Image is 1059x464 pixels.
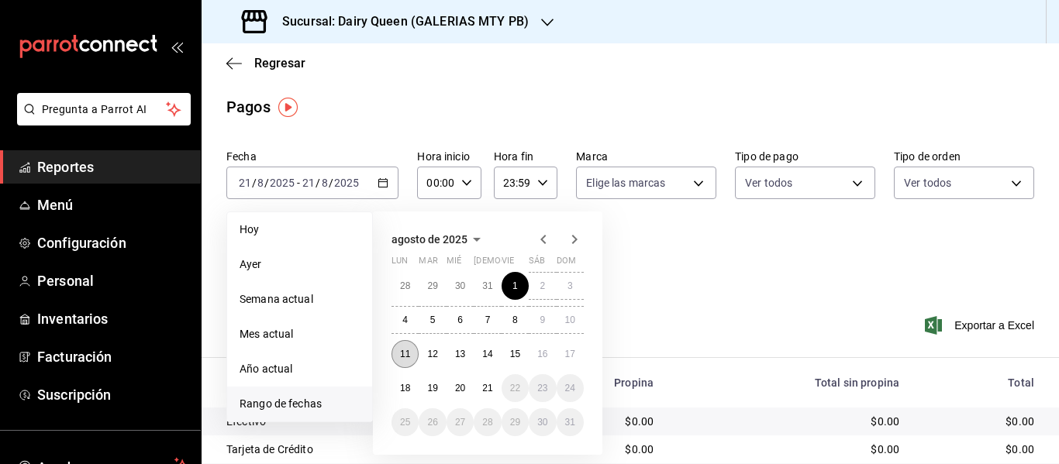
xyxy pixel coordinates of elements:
div: Total [924,376,1034,389]
button: 29 de agosto de 2025 [502,408,529,436]
label: Tipo de orden [894,151,1034,162]
abbr: 15 de agosto de 2025 [510,349,520,359]
abbr: 20 de agosto de 2025 [455,383,465,394]
button: 2 de agosto de 2025 [529,272,556,300]
input: -- [238,177,252,189]
input: -- [302,177,316,189]
abbr: 12 de agosto de 2025 [427,349,437,359]
input: ---- [333,177,360,189]
button: 14 de agosto de 2025 [474,340,501,368]
abbr: domingo [557,256,576,272]
button: 29 de julio de 2025 [419,272,446,300]
h3: Sucursal: Dairy Queen (GALERIAS MTY PB) [270,12,529,31]
abbr: viernes [502,256,514,272]
abbr: 11 de agosto de 2025 [400,349,410,359]
span: Facturación [37,346,188,367]
span: / [252,177,257,189]
div: Total sin propina [678,376,899,389]
abbr: sábado [529,256,545,272]
abbr: 4 de agosto de 2025 [402,314,408,325]
span: - [297,177,300,189]
span: Regresar [254,56,305,70]
button: 24 de agosto de 2025 [557,374,584,402]
button: 17 de agosto de 2025 [557,340,584,368]
button: open_drawer_menu [171,40,183,53]
abbr: 6 de agosto de 2025 [457,314,463,325]
span: Inventarios [37,308,188,329]
button: 22 de agosto de 2025 [502,374,529,402]
button: 30 de julio de 2025 [447,272,474,300]
abbr: martes [419,256,437,272]
abbr: 23 de agosto de 2025 [537,383,547,394]
span: Elige las marcas [586,175,665,191]
abbr: 1 de agosto de 2025 [512,280,518,291]
abbr: 3 de agosto de 2025 [567,280,573,291]
button: 15 de agosto de 2025 [502,340,529,368]
label: Tipo de pago [735,151,875,162]
abbr: 29 de agosto de 2025 [510,417,520,428]
a: Pregunta a Parrot AI [11,112,191,129]
button: 27 de agosto de 2025 [447,408,474,436]
div: $0.00 [924,442,1034,457]
span: agosto de 2025 [392,233,467,246]
span: Ver todos [745,175,792,191]
button: 25 de agosto de 2025 [392,408,419,436]
abbr: 29 de julio de 2025 [427,280,437,291]
button: 31 de agosto de 2025 [557,408,584,436]
abbr: lunes [392,256,408,272]
button: 31 de julio de 2025 [474,272,501,300]
button: 11 de agosto de 2025 [392,340,419,368]
span: Hoy [240,222,360,238]
abbr: 31 de julio de 2025 [482,280,492,291]
button: 6 de agosto de 2025 [447,306,474,334]
abbr: 28 de agosto de 2025 [482,417,492,428]
abbr: 27 de agosto de 2025 [455,417,465,428]
abbr: 21 de agosto de 2025 [482,383,492,394]
abbr: 19 de agosto de 2025 [427,383,437,394]
button: Pregunta a Parrot AI [17,93,191,125]
button: 8 de agosto de 2025 [502,306,529,334]
abbr: 10 de agosto de 2025 [565,314,575,325]
span: Reportes [37,156,188,177]
abbr: 26 de agosto de 2025 [427,417,437,428]
div: Tarjeta de Crédito [226,442,509,457]
span: Rango de fechas [240,396,360,412]
span: / [316,177,320,189]
input: ---- [269,177,295,189]
label: Marca [576,151,716,162]
div: $0.00 [924,414,1034,429]
abbr: 13 de agosto de 2025 [455,349,465,359]
button: 19 de agosto de 2025 [419,374,446,402]
abbr: 22 de agosto de 2025 [510,383,520,394]
span: Pregunta a Parrot AI [42,101,167,118]
abbr: 5 de agosto de 2025 [430,314,436,325]
button: 23 de agosto de 2025 [529,374,556,402]
abbr: 7 de agosto de 2025 [485,314,491,325]
span: Personal [37,270,188,291]
abbr: 17 de agosto de 2025 [565,349,575,359]
abbr: 14 de agosto de 2025 [482,349,492,359]
abbr: 8 de agosto de 2025 [512,314,518,325]
abbr: 31 de agosto de 2025 [565,417,575,428]
span: Ver todos [904,175,951,191]
div: Pagos [226,95,271,119]
span: Año actual [240,361,360,377]
span: Semana actual [240,291,360,308]
abbr: jueves [474,256,565,272]
abbr: 25 de agosto de 2025 [400,417,410,428]
img: Tooltip marker [278,98,298,117]
button: 13 de agosto de 2025 [447,340,474,368]
span: / [329,177,333,189]
span: Ayer [240,256,360,273]
abbr: 24 de agosto de 2025 [565,383,575,394]
span: / [264,177,269,189]
span: Mes actual [240,326,360,342]
button: 12 de agosto de 2025 [419,340,446,368]
button: Regresar [226,56,305,70]
button: 21 de agosto de 2025 [474,374,501,402]
button: 26 de agosto de 2025 [419,408,446,436]
input: -- [257,177,264,189]
input: -- [321,177,329,189]
abbr: 16 de agosto de 2025 [537,349,547,359]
